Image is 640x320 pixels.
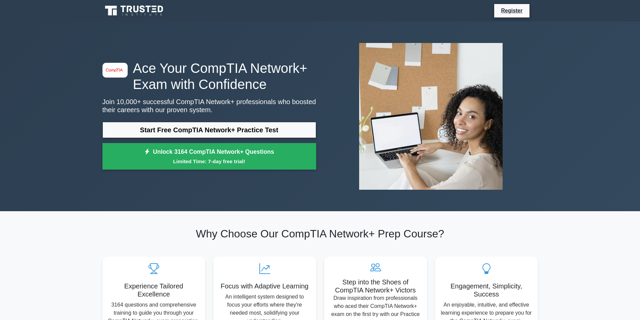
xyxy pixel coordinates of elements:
[219,282,311,290] h5: Focus with Adaptive Learning
[108,282,200,298] h5: Experience Tailored Excellence
[497,6,526,15] a: Register
[102,122,316,138] a: Start Free CompTIA Network+ Practice Test
[330,278,422,294] h5: Step into the Shoes of CompTIA Network+ Victors
[111,157,308,165] small: Limited Time: 7-day free trial!
[102,227,538,240] h2: Why Choose Our CompTIA Network+ Prep Course?
[102,60,316,92] h1: Ace Your CompTIA Network+ Exam with Confidence
[102,98,316,114] p: Join 10,000+ successful CompTIA Network+ professionals who boosted their careers with our proven ...
[440,282,532,298] h5: Engagement, Simplicity, Success
[102,143,316,170] a: Unlock 3164 CompTIA Network+ QuestionsLimited Time: 7-day free trial!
